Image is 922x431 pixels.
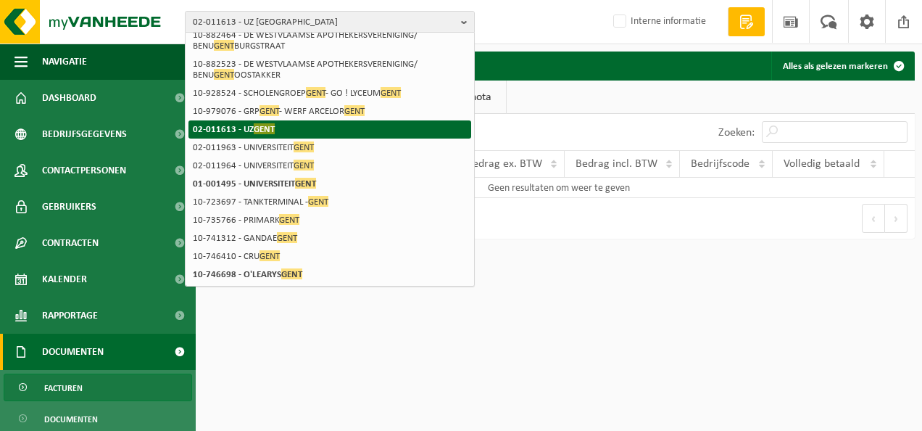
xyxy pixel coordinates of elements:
span: Bedrijfsgegevens [42,116,127,152]
span: GENT [308,196,328,207]
li: 10-928524 - SCHOLENGROEP - GO ! LYCEUM [188,84,471,102]
li: 02-011613 - UZ [188,120,471,139]
span: GENT [281,268,302,279]
span: Bedrijfscode [691,158,749,170]
strong: 01-001495 - UNIVERSITEIT [193,178,316,189]
span: Contactpersonen [42,152,126,189]
span: GENT [294,141,314,152]
button: Next [885,204,908,233]
span: Navigatie [42,44,87,80]
li: 10-979076 - GRP - WERF ARCELOR [188,102,471,120]
span: 02-011613 - UZ [GEOGRAPHIC_DATA] [193,12,455,33]
span: GENT [344,105,365,116]
span: Dashboard [42,80,96,116]
span: Volledig betaald [784,158,860,170]
button: Alles als gelezen markeren [771,52,913,81]
span: GENT [295,178,316,189]
span: Gebruikers [42,189,96,225]
span: Kalender [42,261,87,297]
li: 10-746410 - CRU [188,247,471,266]
span: GENT [259,105,279,116]
button: 02-011613 - UZ [GEOGRAPHIC_DATA] [185,11,475,33]
button: Previous [862,204,885,233]
li: 10-735766 - PRIMARK [188,211,471,229]
span: GENT [277,232,297,243]
span: GENT [279,214,299,225]
li: 02-011963 - UNIVERSITEIT [188,139,471,157]
span: Bedrag ex. BTW [466,158,542,170]
span: GENT [214,40,234,51]
span: GENT [306,87,325,98]
span: Contracten [42,225,99,261]
span: GENT [259,250,280,261]
li: 10-741312 - GANDAE [188,229,471,247]
span: GENT [381,87,401,98]
span: GENT [294,160,314,171]
strong: 10-746698 - O'LEARYS [193,268,302,279]
li: 10-882523 - DE WESTVLAAMSE APOTHEKERSVERENIGING/ BENU OOSTAKKER [188,55,471,84]
span: Bedrag incl. BTW [576,158,657,170]
li: 10-723697 - TANKTERMINAL - [188,193,471,211]
span: Facturen [44,374,83,402]
span: GENT [254,123,275,134]
a: Facturen [4,374,192,401]
span: Rapportage [42,297,98,334]
li: 02-011964 - UNIVERSITEIT [188,157,471,175]
span: GENT [214,69,234,80]
label: Zoeken: [718,127,755,139]
label: Interne informatie [610,11,706,33]
td: Geen resultaten om weer te geven [203,178,915,198]
span: Documenten [42,334,104,370]
li: 10-882464 - DE WESTVLAAMSE APOTHEKERSVERENIGING/ BENU BURGSTRAAT [188,26,471,55]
